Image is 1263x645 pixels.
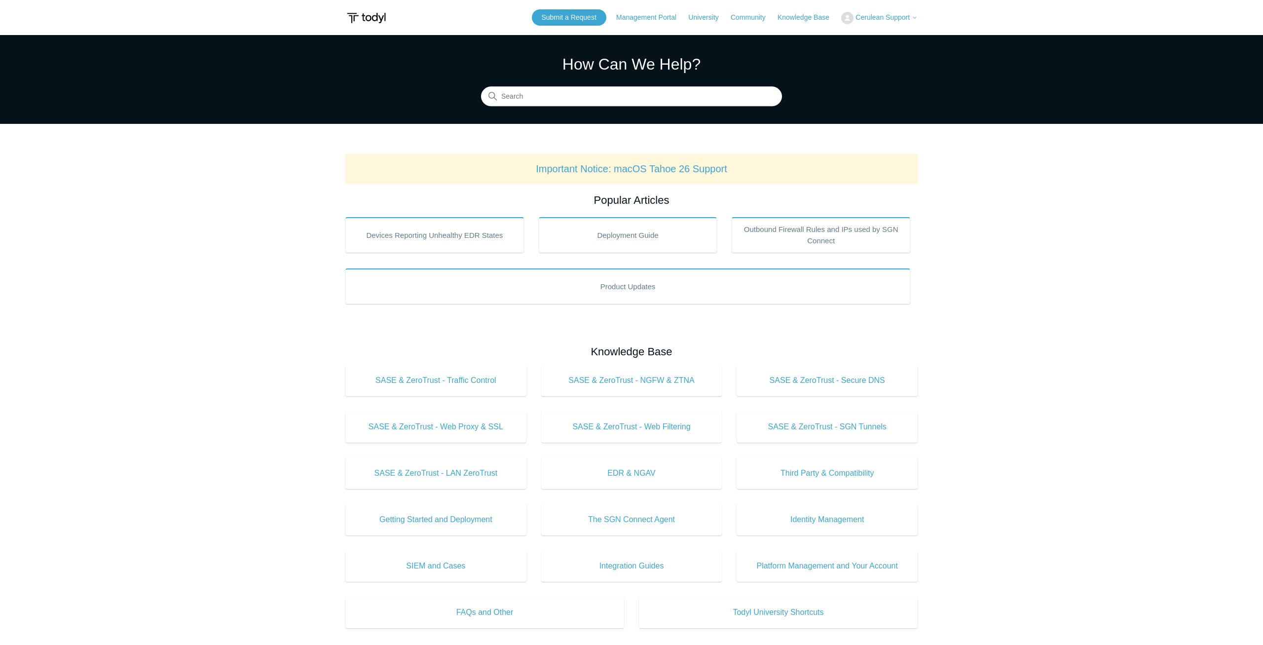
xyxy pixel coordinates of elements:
[732,217,910,253] a: Outbound Firewall Rules and IPs used by SGN Connect
[541,457,722,489] a: EDR & NGAV
[541,411,722,443] a: SASE & ZeroTrust - Web Filtering
[536,163,727,174] a: Important Notice: macOS Tahoe 26 Support
[556,375,707,386] span: SASE & ZeroTrust - NGFW & ZTNA
[345,268,910,304] a: Product Updates
[360,375,512,386] span: SASE & ZeroTrust - Traffic Control
[345,411,526,443] a: SASE & ZeroTrust - Web Proxy & SSL
[481,52,782,76] h1: How Can We Help?
[345,504,526,535] a: Getting Started and Deployment
[345,217,524,253] a: Devices Reporting Unhealthy EDR States
[841,12,918,24] button: Cerulean Support
[541,550,722,582] a: Integration Guides
[751,375,903,386] span: SASE & ZeroTrust - Secure DNS
[541,365,722,396] a: SASE & ZeroTrust - NGFW & ZTNA
[751,421,903,433] span: SASE & ZeroTrust - SGN Tunnels
[345,365,526,396] a: SASE & ZeroTrust - Traffic Control
[360,467,512,479] span: SASE & ZeroTrust - LAN ZeroTrust
[345,597,624,628] a: FAQs and Other
[616,12,686,23] a: Management Portal
[360,421,512,433] span: SASE & ZeroTrust - Web Proxy & SSL
[556,514,707,526] span: The SGN Connect Agent
[751,514,903,526] span: Identity Management
[751,467,903,479] span: Third Party & Compatibility
[737,504,918,535] a: Identity Management
[737,365,918,396] a: SASE & ZeroTrust - Secure DNS
[345,343,918,360] h2: Knowledge Base
[556,421,707,433] span: SASE & ZeroTrust - Web Filtering
[345,550,526,582] a: SIEM and Cases
[778,12,839,23] a: Knowledge Base
[345,457,526,489] a: SASE & ZeroTrust - LAN ZeroTrust
[481,87,782,107] input: Search
[688,12,728,23] a: University
[532,9,606,26] a: Submit a Request
[360,607,609,618] span: FAQs and Other
[654,607,903,618] span: Todyl University Shortcuts
[556,560,707,572] span: Integration Guides
[639,597,918,628] a: Todyl University Shortcuts
[737,457,918,489] a: Third Party & Compatibility
[855,13,910,21] span: Cerulean Support
[345,9,387,27] img: Todyl Support Center Help Center home page
[737,550,918,582] a: Platform Management and Your Account
[751,560,903,572] span: Platform Management and Your Account
[345,192,918,208] h2: Popular Articles
[731,12,776,23] a: Community
[541,504,722,535] a: The SGN Connect Agent
[360,514,512,526] span: Getting Started and Deployment
[737,411,918,443] a: SASE & ZeroTrust - SGN Tunnels
[556,467,707,479] span: EDR & NGAV
[360,560,512,572] span: SIEM and Cases
[539,217,717,253] a: Deployment Guide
